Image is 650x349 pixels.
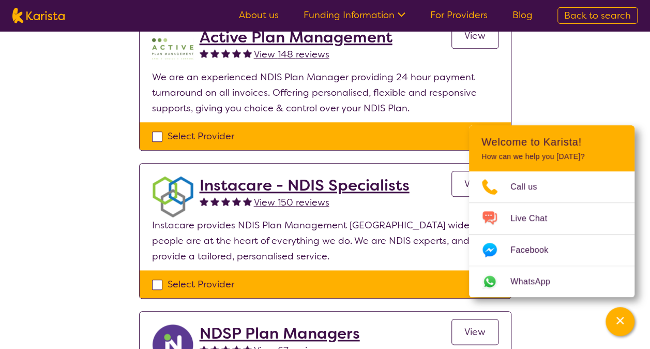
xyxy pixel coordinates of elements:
a: Blog [512,9,533,21]
span: View 148 reviews [254,48,329,61]
img: fullstar [200,197,208,206]
img: Karista logo [12,8,65,23]
a: NDSP Plan Managers [200,324,360,343]
img: pypzb5qm7jexfhutod0x.png [152,28,193,69]
a: Back to search [557,7,638,24]
span: View [464,178,486,190]
img: fullstar [232,197,241,206]
span: Back to search [564,9,631,22]
span: View [464,30,486,42]
button: Channel Menu [606,307,634,336]
span: Call us [510,179,550,195]
ul: Choose channel [469,171,634,297]
a: View [451,23,498,49]
a: View [451,171,498,197]
img: fullstar [210,197,219,206]
img: fullstar [221,197,230,206]
span: WhatsApp [510,274,563,289]
a: View [451,319,498,345]
img: fullstar [243,49,252,57]
div: Channel Menu [469,125,634,297]
img: fullstar [232,49,241,57]
p: How can we help you [DATE]? [481,152,622,161]
a: View 148 reviews [254,47,329,62]
span: Facebook [510,242,561,258]
img: fullstar [210,49,219,57]
img: fullstar [221,49,230,57]
span: View 150 reviews [254,196,329,209]
h2: Welcome to Karista! [481,136,622,148]
a: Web link opens in a new tab. [469,266,634,297]
a: Instacare - NDIS Specialists [200,176,410,195]
img: fullstar [200,49,208,57]
a: View 150 reviews [254,195,329,210]
span: Live Chat [510,211,560,226]
p: We are an experienced NDIS Plan Manager providing 24 hour payment turnaround on all invoices. Off... [152,69,498,116]
img: obkhna0zu27zdd4ubuus.png [152,176,193,217]
img: fullstar [243,197,252,206]
a: For Providers [430,9,488,21]
a: Active Plan Management [200,28,392,47]
a: About us [239,9,279,21]
a: Funding Information [304,9,405,21]
span: View [464,326,486,338]
p: Instacare provides NDIS Plan Management [GEOGRAPHIC_DATA] wide. Our people are at the heart of ev... [152,217,498,264]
